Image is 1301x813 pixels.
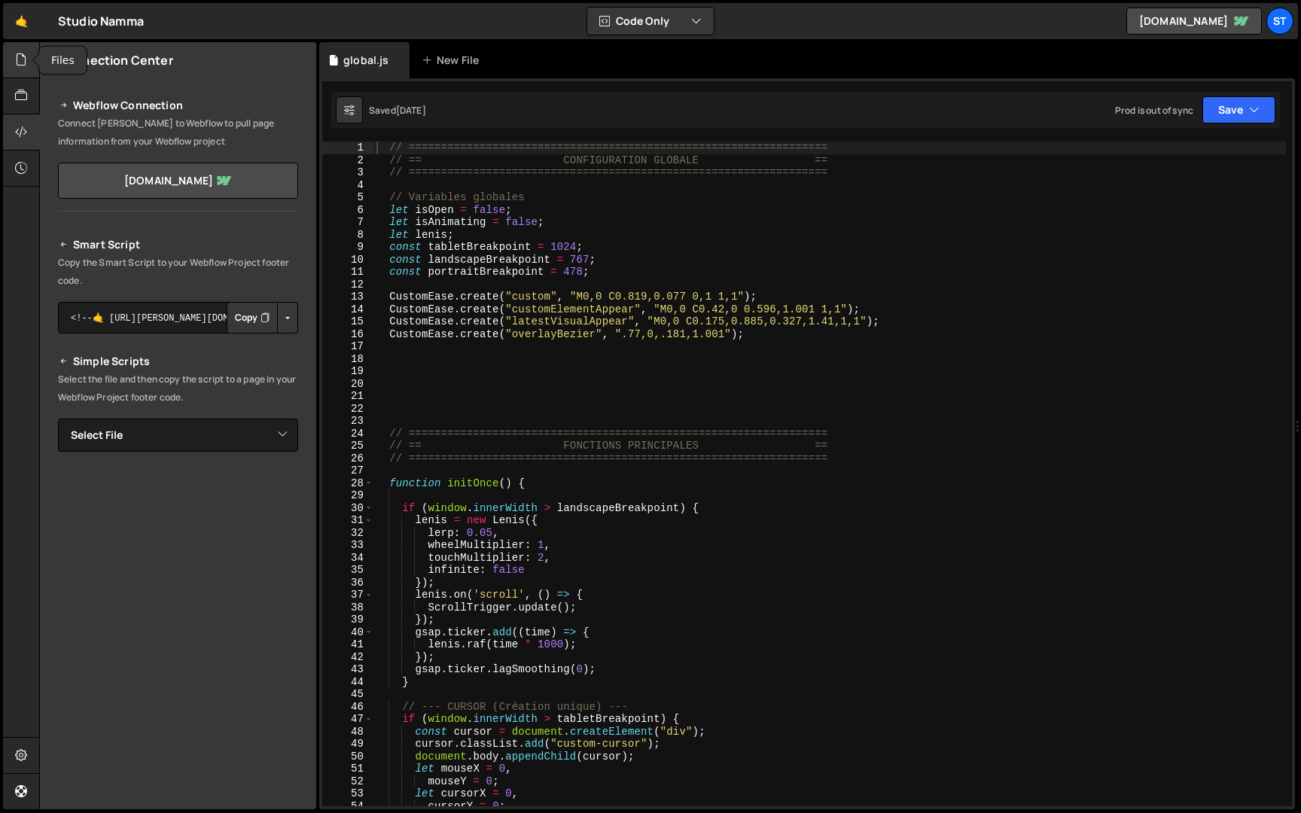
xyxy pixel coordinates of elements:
div: 33 [322,539,373,552]
div: 22 [322,403,373,416]
div: 50 [322,751,373,763]
div: 29 [322,489,373,502]
div: Prod is out of sync [1115,104,1193,117]
div: 12 [322,279,373,291]
div: 26 [322,452,373,465]
div: 14 [322,303,373,316]
div: 35 [322,564,373,577]
div: 43 [322,663,373,676]
button: Copy [227,302,278,333]
a: St [1266,8,1293,35]
div: 25 [322,440,373,452]
div: 49 [322,738,373,751]
button: Save [1202,96,1275,123]
div: 27 [322,464,373,477]
div: 46 [322,701,373,714]
p: Connect [PERSON_NAME] to Webflow to pull page information from your Webflow project [58,114,298,151]
div: 21 [322,390,373,403]
div: 52 [322,775,373,788]
div: Saved [369,104,426,117]
div: 6 [322,204,373,217]
button: Code Only [587,8,714,35]
div: 2 [322,154,373,167]
a: [DOMAIN_NAME] [1126,8,1262,35]
div: 23 [322,415,373,428]
div: 18 [322,353,373,366]
p: Select the file and then copy the script to a page in your Webflow Project footer code. [58,370,298,406]
div: 39 [322,614,373,626]
div: 16 [322,328,373,341]
div: 28 [322,477,373,490]
div: 5 [322,191,373,204]
a: 🤙 [3,3,40,39]
div: [DATE] [396,104,426,117]
div: 32 [322,527,373,540]
div: 44 [322,676,373,689]
div: 3 [322,166,373,179]
div: 53 [322,787,373,800]
p: Copy the Smart Script to your Webflow Project footer code. [58,254,298,290]
div: 15 [322,315,373,328]
iframe: YouTube video player [58,477,300,612]
div: 13 [322,291,373,303]
div: 1 [322,142,373,154]
div: 34 [322,552,373,565]
div: global.js [343,53,388,68]
div: 47 [322,713,373,726]
div: 45 [322,688,373,701]
div: 51 [322,763,373,775]
div: 48 [322,726,373,738]
div: 9 [322,241,373,254]
div: 17 [322,340,373,353]
h2: Webflow Connection [58,96,298,114]
div: Studio Namma [58,12,144,30]
div: Files [39,47,87,75]
div: 10 [322,254,373,266]
div: 40 [322,626,373,639]
div: 7 [322,216,373,229]
div: 8 [322,229,373,242]
a: [DOMAIN_NAME] [58,163,298,199]
div: 37 [322,589,373,601]
div: 54 [322,800,373,813]
div: Button group with nested dropdown [227,302,298,333]
div: New File [422,53,485,68]
textarea: <!--🤙 [URL][PERSON_NAME][DOMAIN_NAME]> <script>document.addEventListener("DOMContentLoaded", func... [58,302,298,333]
div: 31 [322,514,373,527]
div: 30 [322,502,373,515]
div: 4 [322,179,373,192]
div: 24 [322,428,373,440]
div: 20 [322,378,373,391]
iframe: YouTube video player [58,622,300,757]
div: 19 [322,365,373,378]
h2: Smart Script [58,236,298,254]
div: 38 [322,601,373,614]
div: 41 [322,638,373,651]
h2: Simple Scripts [58,352,298,370]
div: 36 [322,577,373,589]
div: 11 [322,266,373,279]
h2: Connection Center [58,52,173,69]
div: 42 [322,651,373,664]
